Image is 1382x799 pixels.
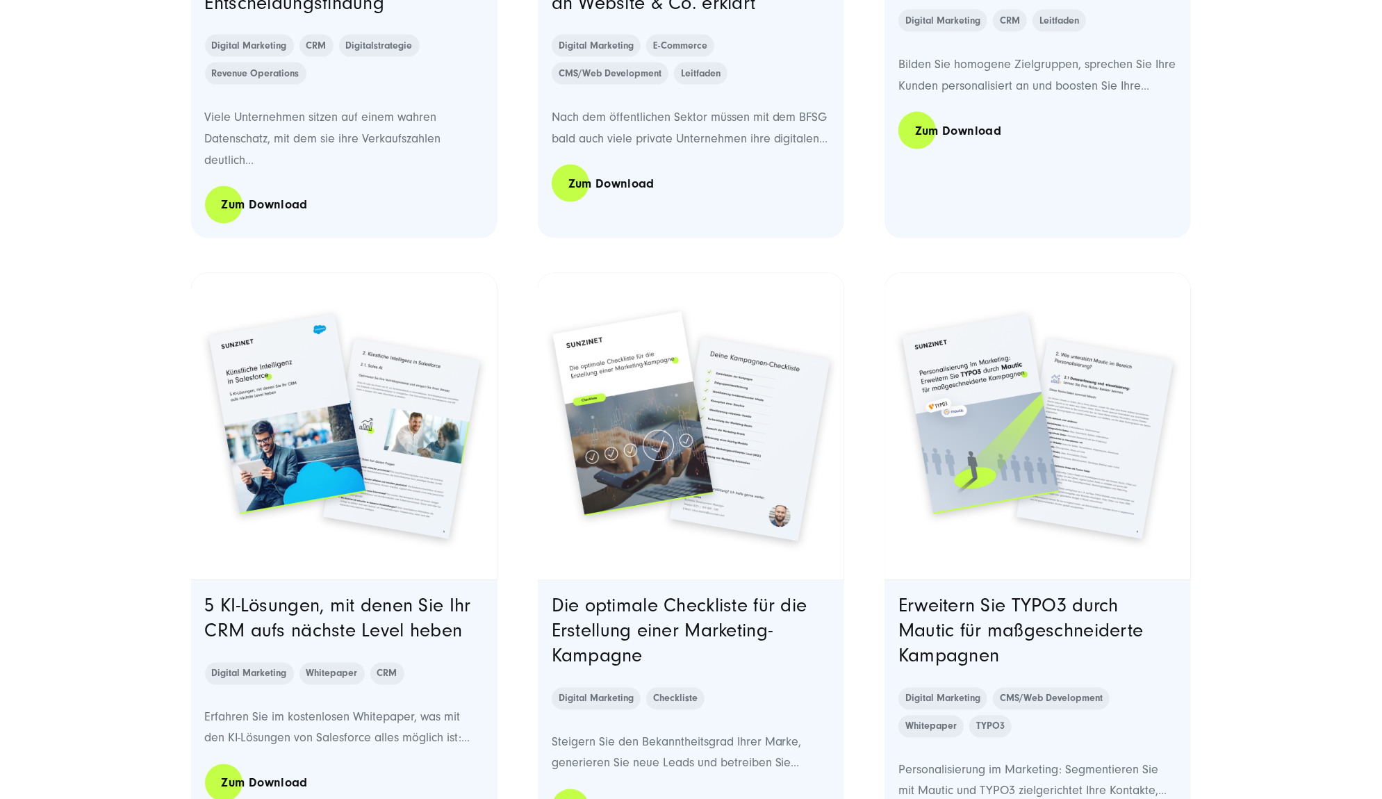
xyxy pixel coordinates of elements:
p: Steigern Sie den Bekanntheitsgrad Ihrer Marke, generieren Sie neue Leads und betreiben Sie... [552,732,831,775]
a: Digital Marketing [898,688,987,710]
a: CRM [299,35,334,57]
a: Checkliste [646,688,705,710]
a: E-Commerce [646,35,714,57]
a: CRM [370,663,404,685]
a: Zum Download [552,164,671,204]
a: Erweitern Sie TYPO3 durch Mautic für maßgeschneiderte Kampagnen [898,595,1144,667]
a: Digital Marketing [205,663,294,685]
a: Digitalstrategie [339,35,420,57]
a: TYPO3 [969,716,1012,738]
a: Digital Marketing [205,35,294,57]
a: Die optimale Checkliste für die Erstellung einer Marketing-Kampagne [552,595,807,667]
a: Read full post: Whitepaper | TYPO3 und Mautic für personalisierte Kampagnen [885,273,1192,580]
p: Bilden Sie homogene Zielgruppen, sprechen Sie Ihre Kunden personalisiert an und boosten Sie Ihre... [898,54,1178,97]
a: Leitfaden [1033,10,1086,32]
a: Leitfaden [674,63,727,85]
a: CMS/Web Development [993,688,1110,710]
a: 5 KI-Lösungen, mit denen Sie Ihr CRM aufs nächste Level heben [205,595,471,642]
p: Nach dem öffentlichen Sektor müssen mit dem BFSG bald auch viele private Unternehmen ihre digital... [552,107,831,149]
a: Whitepaper [898,716,964,738]
p: Viele Unternehmen sitzen auf einem wahren Datenschatz, mit dem sie ihre Verkaufszahlen deutlich... [205,107,484,171]
a: CRM [993,10,1027,32]
a: Digital Marketing [552,35,641,57]
a: Read full post: Checkliste | Die optimale Checkliste für die Erstellung einer Marketing-Kampagne [538,273,845,580]
a: Whitepaper [299,663,365,685]
a: Revenue Operations [205,63,306,85]
a: CMS/Web Development [552,63,668,85]
a: Digital Marketing [552,688,641,710]
a: Zum Download [205,185,324,224]
p: Erfahren Sie im kostenlosen Whitepaper, was mit den KI-Lösungen von Salesforce alles möglich ist:... [205,707,484,750]
a: Zum Download [898,111,1018,151]
a: Read full post: Whitepaper | 5 KI-Lösungen, mit denen Sie Ihr CRM aufs nächste Level heben [191,273,498,580]
a: Digital Marketing [898,10,987,32]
